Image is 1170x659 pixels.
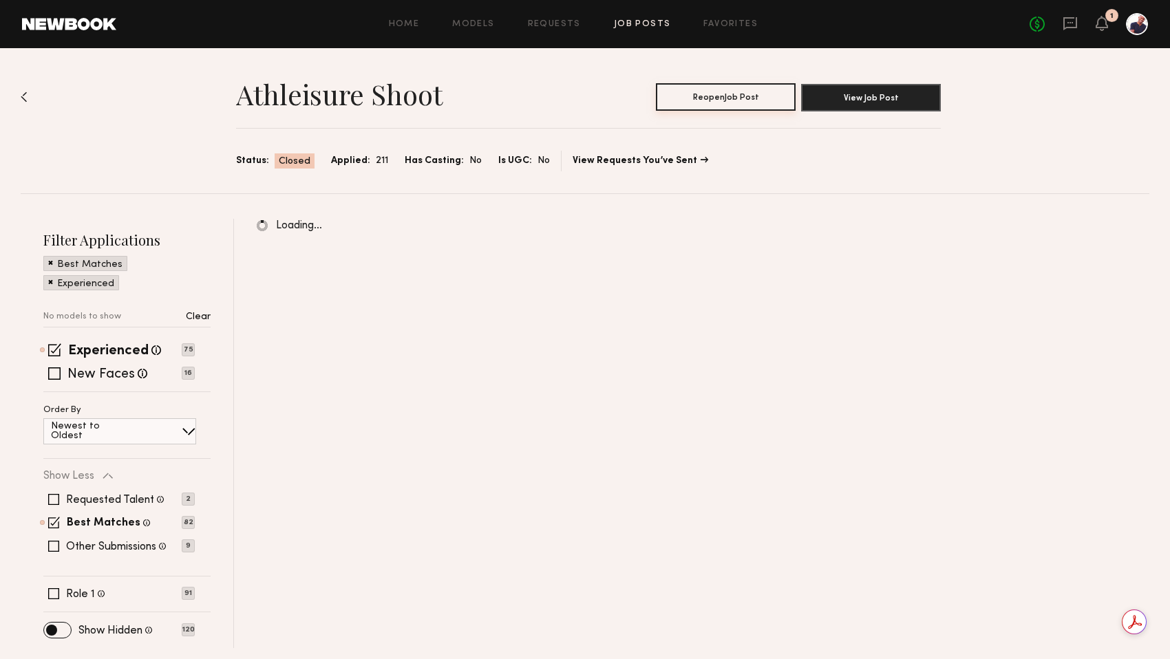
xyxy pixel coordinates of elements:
span: 211 [376,153,388,169]
label: New Faces [67,368,135,382]
div: 1 [1110,12,1114,20]
h1: Athleisure Shoot [236,77,443,111]
p: 2 [182,493,195,506]
p: Show Less [43,471,94,482]
img: Back to previous page [21,91,28,102]
span: Applied: [331,153,370,169]
label: Best Matches [67,518,140,529]
button: ReopenJob Post [656,83,796,111]
a: Favorites [703,20,758,29]
label: Show Hidden [78,625,142,636]
p: Experienced [57,279,114,289]
span: Is UGC: [498,153,532,169]
p: 120 [182,623,195,636]
label: Requested Talent [66,495,154,506]
p: 91 [182,587,195,600]
p: Clear [186,312,211,322]
span: Loading… [276,220,322,232]
a: Home [389,20,420,29]
label: Role 1 [66,589,95,600]
p: 82 [182,516,195,529]
p: 16 [182,367,195,380]
span: Closed [279,155,310,169]
a: View Requests You’ve Sent [573,156,708,166]
a: Models [452,20,494,29]
p: Order By [43,406,81,415]
label: Other Submissions [66,541,156,552]
a: Requests [528,20,581,29]
p: Best Matches [57,260,123,270]
label: Experienced [68,345,149,358]
p: Newest to Oldest [51,422,133,441]
button: View Job Post [801,84,941,111]
p: 9 [182,539,195,552]
p: No models to show [43,312,121,321]
span: Status: [236,153,269,169]
h2: Filter Applications [43,230,211,249]
a: Job Posts [614,20,671,29]
span: No [538,153,550,169]
span: No [469,153,482,169]
span: Has Casting: [405,153,464,169]
p: 75 [182,343,195,356]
